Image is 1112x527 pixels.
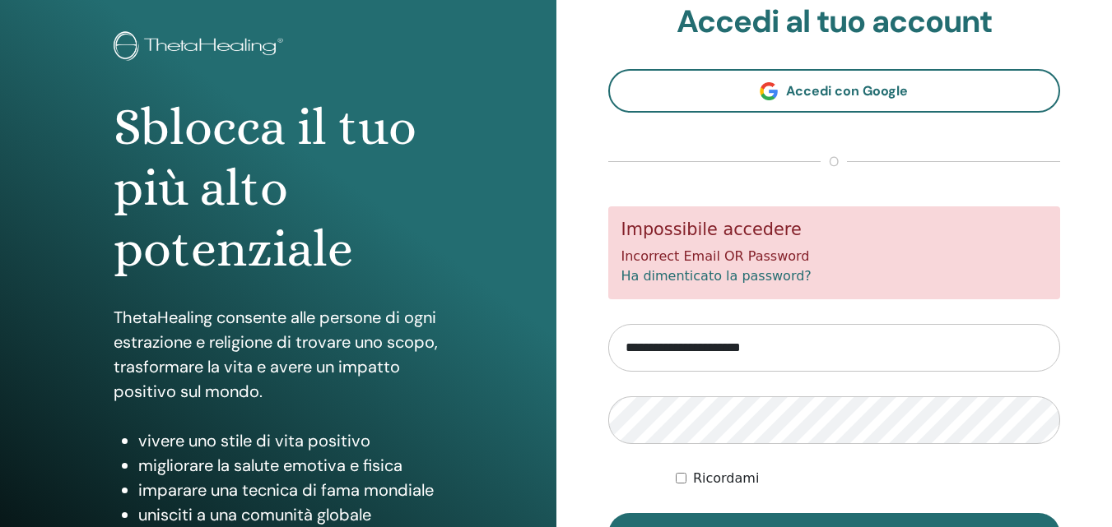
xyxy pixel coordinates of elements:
label: Ricordami [693,469,759,488]
a: Ha dimenticato la password? [621,268,812,284]
li: vivere uno stile di vita positivo [138,428,443,453]
h2: Accedi al tuo account [608,3,1061,41]
div: Incorrect Email OR Password [608,206,1061,299]
h1: Sblocca il tuo più alto potenziale [114,97,443,280]
p: ThetaHealing consente alle persone di ogni estrazione e religione di trovare uno scopo, trasforma... [114,305,443,404]
div: Keep me authenticated indefinitely or until I manually logout [676,469,1060,488]
span: Accedi con Google [786,82,908,99]
span: o [821,152,847,172]
li: migliorare la salute emotiva e fisica [138,453,443,478]
li: imparare una tecnica di fama mondiale [138,478,443,502]
a: Accedi con Google [608,69,1061,113]
li: unisciti a una comunità globale [138,502,443,527]
h5: Impossibile accedere [621,220,1048,240]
